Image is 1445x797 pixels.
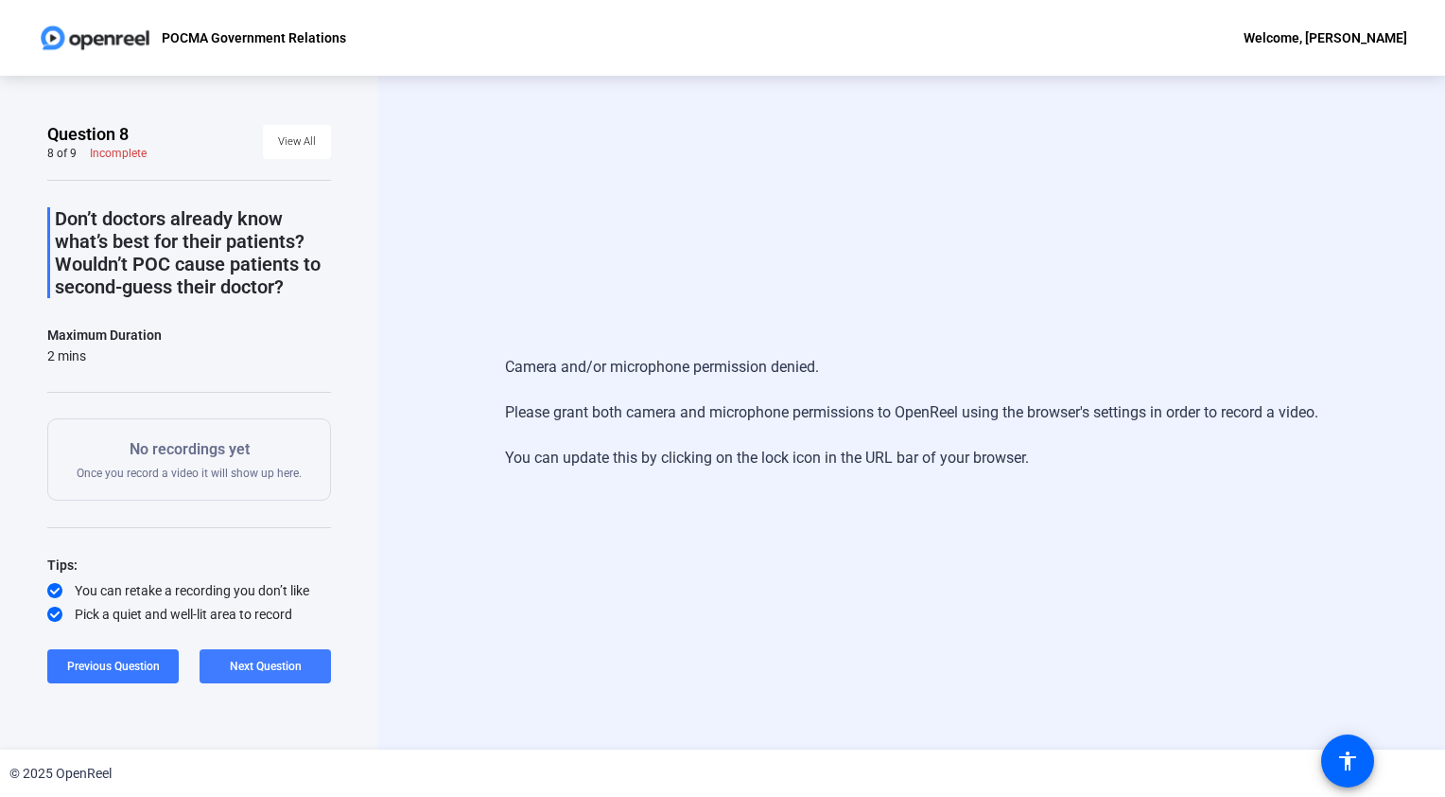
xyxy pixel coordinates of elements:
[47,346,162,365] div: 2 mins
[263,125,331,159] button: View All
[1336,750,1359,772] mat-icon: accessibility
[90,146,147,161] div: Incomplete
[47,649,179,683] button: Previous Question
[47,146,77,161] div: 8 of 9
[9,764,112,784] div: © 2025 OpenReel
[47,605,331,624] div: Pick a quiet and well-lit area to record
[77,438,302,461] p: No recordings yet
[505,337,1318,488] div: Camera and/or microphone permission denied. Please grant both camera and microphone permissions t...
[77,438,302,481] div: Once you record a video it will show up here.
[1244,27,1407,49] div: Welcome, [PERSON_NAME]
[230,660,302,673] span: Next Question
[200,649,331,683] button: Next Question
[67,660,160,673] span: Previous Question
[47,324,162,346] div: Maximum Duration
[47,581,331,600] div: You can retake a recording you don’t like
[55,207,331,298] p: Don’t doctors already know what’s best for their patients? Wouldn’t POC cause patients to second-...
[38,19,152,57] img: OpenReel logo
[162,27,346,49] p: POCMA Government Relations
[47,554,331,576] div: Tips:
[278,128,316,156] span: View All
[47,123,129,146] span: Question 8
